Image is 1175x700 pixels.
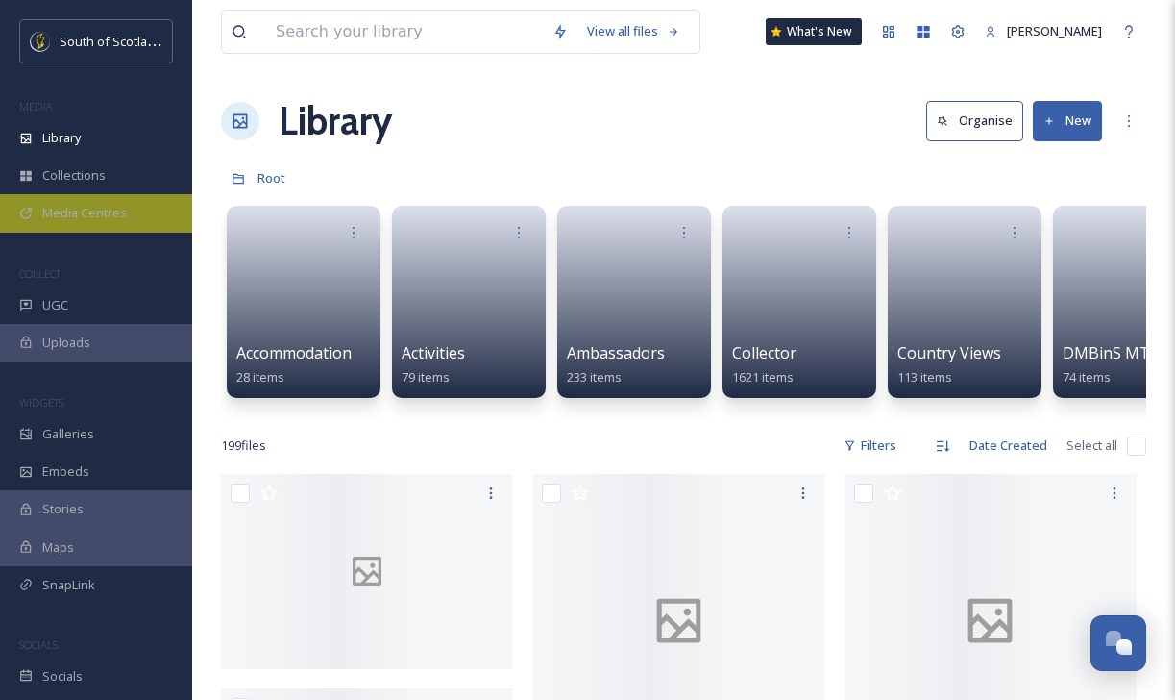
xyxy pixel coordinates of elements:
[19,266,61,281] span: COLLECT
[834,427,906,464] div: Filters
[31,32,50,51] img: images.jpeg
[236,344,352,386] a: Accommodation28 items
[236,368,284,386] span: 28 items
[1066,437,1117,455] span: Select all
[732,368,794,386] span: 1621 items
[42,166,106,185] span: Collections
[266,11,543,53] input: Search your library
[42,129,81,147] span: Library
[926,101,1023,140] button: Organise
[1007,22,1102,39] span: [PERSON_NAME]
[897,368,952,386] span: 113 items
[567,368,622,386] span: 233 items
[402,368,450,386] span: 79 items
[567,344,665,386] a: Ambassadors233 items
[897,344,1001,386] a: Country Views113 items
[766,18,862,45] a: What's New
[221,437,266,455] span: 199 file s
[42,667,83,686] span: Socials
[975,12,1112,50] a: [PERSON_NAME]
[1063,344,1161,386] a: DMBinS MTB74 items
[19,99,53,113] span: MEDIA
[42,296,68,314] span: UGC
[42,538,74,557] span: Maps
[279,92,392,150] a: Library
[732,342,796,363] span: Collector
[402,342,465,363] span: Activities
[1090,615,1146,671] button: Open Chat
[42,500,84,518] span: Stories
[257,166,285,189] a: Root
[236,342,352,363] span: Accommodation
[926,101,1033,140] a: Organise
[42,576,95,594] span: SnapLink
[257,169,285,187] span: Root
[19,637,58,652] span: SOCIALS
[42,334,90,352] span: Uploads
[60,32,279,50] span: South of Scotland Destination Alliance
[1033,101,1102,140] button: New
[897,342,1001,363] span: Country Views
[42,462,89,481] span: Embeds
[577,12,690,50] a: View all files
[567,342,665,363] span: Ambassadors
[402,344,465,386] a: Activities79 items
[960,427,1057,464] div: Date Created
[1063,342,1161,363] span: DMBinS MTB
[42,425,94,443] span: Galleries
[42,204,127,222] span: Media Centres
[1063,368,1111,386] span: 74 items
[19,395,63,410] span: WIDGETS
[732,344,796,386] a: Collector1621 items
